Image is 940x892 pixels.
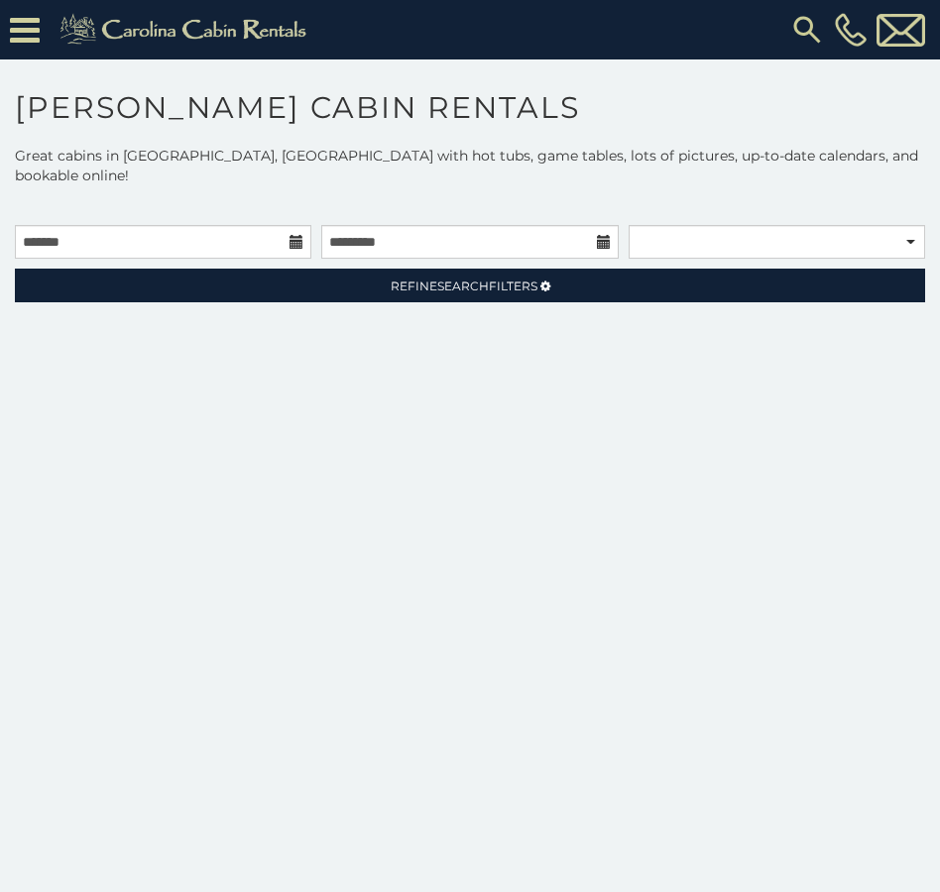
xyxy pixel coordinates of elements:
[391,279,537,293] span: Refine Filters
[830,13,872,47] a: [PHONE_NUMBER]
[437,279,489,293] span: Search
[789,12,825,48] img: search-regular.svg
[15,269,925,302] a: RefineSearchFilters
[50,10,323,50] img: Khaki-logo.png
